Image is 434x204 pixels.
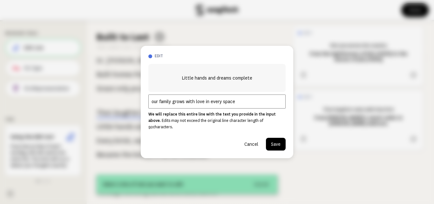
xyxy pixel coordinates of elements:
span: Edits may not exceed the original line character length of 92 characters. [148,118,263,129]
input: Add your line edit here [148,95,286,109]
strong: We will replace this entire line with the text you provide in the input above. [148,112,276,123]
span: Little hands and dreams complete [182,74,252,82]
h3: edit [155,53,286,59]
button: Cancel [239,138,263,151]
button: Save [266,138,286,151]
